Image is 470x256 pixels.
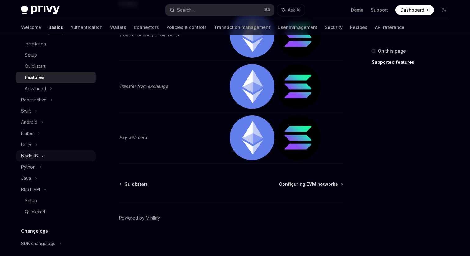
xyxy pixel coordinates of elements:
div: Features [25,74,44,81]
a: Recipes [350,20,367,35]
img: solana.png [276,64,320,109]
span: ⌘ K [264,7,270,12]
div: Setup [25,197,37,204]
span: Ask AI [288,7,300,13]
div: Quickstart [25,63,45,70]
a: Wallets [110,20,126,35]
a: Quickstart [16,61,96,72]
a: Transaction management [214,20,270,35]
a: Connectors [134,20,159,35]
em: Transfer from exchange [119,83,168,89]
span: On this page [378,47,406,55]
div: REST API [21,186,40,193]
a: Support [371,7,388,13]
img: dark logo [21,6,60,14]
a: Security [325,20,343,35]
div: Setup [25,51,37,59]
a: Demo [351,7,363,13]
div: Java [21,175,31,182]
div: Android [21,119,37,126]
a: Quickstart [120,181,147,187]
h5: Changelogs [21,227,48,235]
a: Policies & controls [166,20,207,35]
button: Toggle dark mode [439,5,449,15]
img: solana.png [276,115,320,160]
img: ethereum.png [230,64,274,109]
em: Transfer or bridge from wallet [119,32,179,37]
a: Setup [16,195,96,206]
div: Unity [21,141,31,148]
img: ethereum.png [230,115,274,160]
div: Python [21,163,35,171]
div: React native [21,96,47,104]
a: Configuring EVM networks [279,181,343,187]
a: Powered by Mintlify [119,215,160,221]
div: NodeJS [21,152,38,160]
button: Ask AI [277,4,305,16]
a: API reference [375,20,404,35]
em: Pay with card [119,135,147,140]
button: Search...⌘K [165,4,274,16]
div: Flutter [21,130,34,137]
a: Supported features [372,57,454,67]
span: Dashboard [400,7,424,13]
span: Configuring EVM networks [279,181,338,187]
a: Setup [16,49,96,61]
a: Basics [48,20,63,35]
div: Advanced [25,85,46,92]
div: Quickstart [25,208,45,216]
div: Swift [21,107,31,115]
span: Quickstart [124,181,147,187]
a: Welcome [21,20,41,35]
div: Search... [177,6,195,14]
div: SDK changelogs [21,240,55,247]
a: Features [16,72,96,83]
img: ethereum.png [230,13,274,58]
a: Quickstart [16,206,96,217]
img: solana.png [276,13,320,58]
a: Dashboard [395,5,434,15]
a: User management [278,20,317,35]
a: Authentication [71,20,103,35]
